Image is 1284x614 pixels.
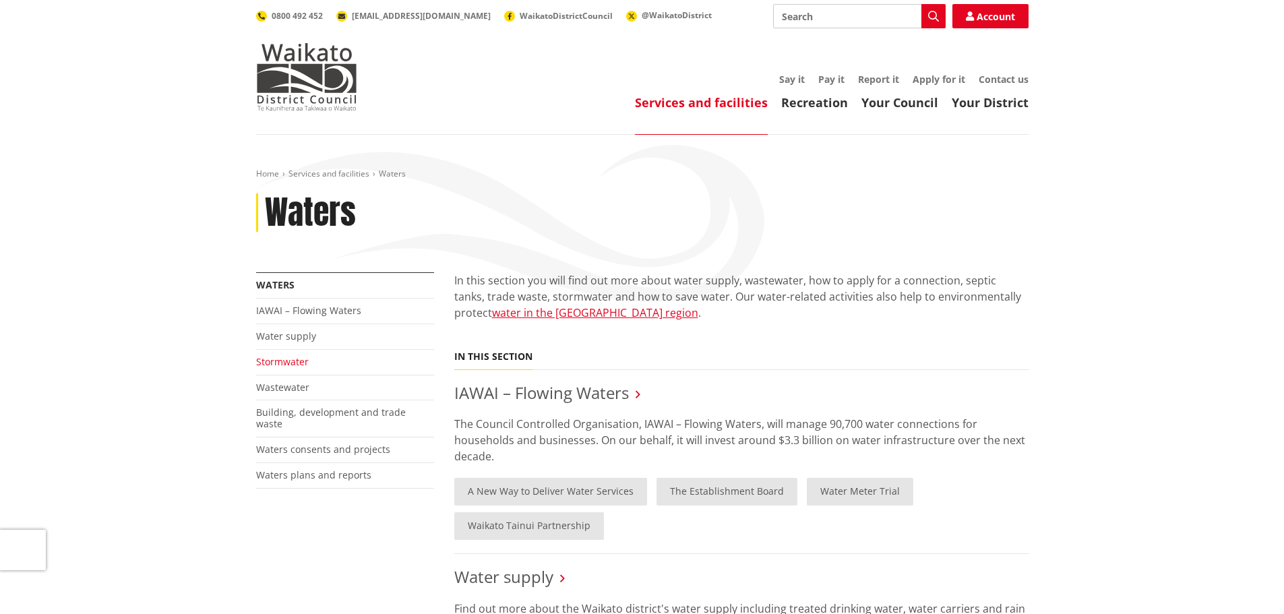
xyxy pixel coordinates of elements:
a: The Establishment Board [656,478,797,505]
a: IAWAI – Flowing Waters [256,304,361,317]
a: Home [256,168,279,179]
span: Waters [379,168,406,179]
a: Apply for it [913,73,965,86]
a: Contact us [979,73,1029,86]
a: Water supply [454,565,553,588]
a: Your Council [861,94,938,111]
a: Wastewater [256,381,309,394]
a: 0800 492 452 [256,10,323,22]
a: Report it [858,73,899,86]
a: water in the [GEOGRAPHIC_DATA] region [492,305,698,320]
a: Water supply [256,330,316,342]
a: Stormwater [256,355,309,368]
a: Waters plans and reports [256,468,371,481]
a: Water Meter Trial [807,478,913,505]
a: Your District [952,94,1029,111]
h5: In this section [454,351,532,363]
span: @WaikatoDistrict [642,9,712,21]
span: [EMAIL_ADDRESS][DOMAIN_NAME] [352,10,491,22]
p: In this section you will find out more about water supply, wastewater, how to apply for a connect... [454,272,1029,337]
a: IAWAI – Flowing Waters [454,381,629,404]
a: Services and facilities [635,94,768,111]
a: Services and facilities [288,168,369,179]
a: A New Way to Deliver Water Services [454,478,647,505]
img: Waikato District Council - Te Kaunihera aa Takiwaa o Waikato [256,43,357,111]
input: Search input [773,4,946,28]
a: Say it [779,73,805,86]
iframe: Messenger Launcher [1222,557,1271,606]
a: Account [952,4,1029,28]
h1: Waters [265,193,356,233]
span: WaikatoDistrictCouncil [520,10,613,22]
nav: breadcrumb [256,168,1029,180]
a: Waikato Tainui Partnership [454,512,604,540]
a: @WaikatoDistrict [626,9,712,21]
a: [EMAIL_ADDRESS][DOMAIN_NAME] [336,10,491,22]
a: WaikatoDistrictCouncil [504,10,613,22]
span: 0800 492 452 [272,10,323,22]
a: Pay it [818,73,845,86]
p: The Council Controlled Organisation, IAWAI – Flowing Waters, will manage 90,700 water connections... [454,416,1029,464]
a: Waters [256,278,295,291]
a: Waters consents and projects [256,443,390,456]
a: Recreation [781,94,848,111]
a: Building, development and trade waste [256,406,406,430]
